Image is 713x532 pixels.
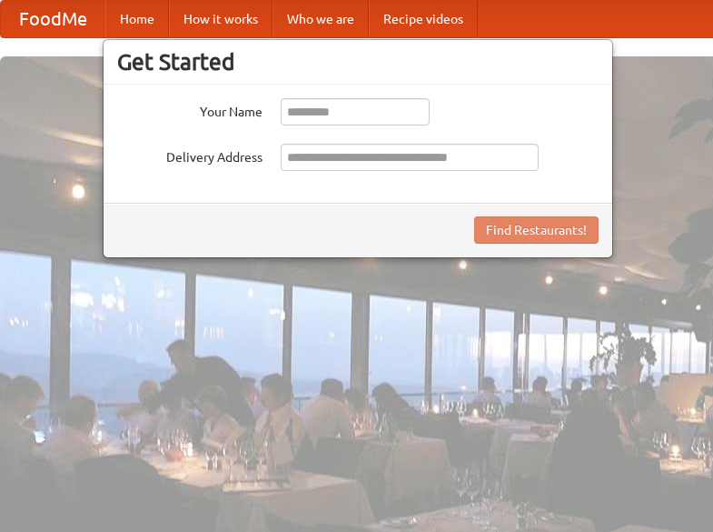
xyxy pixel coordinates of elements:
[474,216,599,244] button: Find Restaurants!
[117,98,262,121] label: Your Name
[272,1,369,37] a: Who we are
[117,48,599,75] h3: Get Started
[1,1,105,37] a: FoodMe
[117,144,262,166] label: Delivery Address
[369,1,478,37] a: Recipe videos
[169,1,272,37] a: How it works
[105,1,169,37] a: Home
